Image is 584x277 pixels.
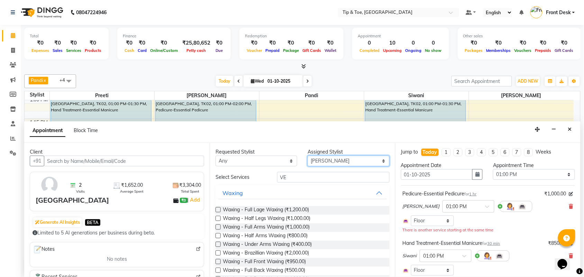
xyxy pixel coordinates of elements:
span: Front Desk [546,9,571,16]
div: [GEOGRAPHIC_DATA], TK02, 01:00 PM-01:30 PM, Hand Treatment-Essential Manicure [365,100,466,146]
span: +4 [60,77,70,83]
span: Vouchers [513,48,533,53]
div: Limited to 5 AI generations per business during beta. [33,229,201,237]
span: Gift Cards [301,48,323,53]
button: Waxing [218,187,387,199]
span: Cash [123,48,136,53]
span: Prepaid [264,48,281,53]
span: | [188,196,201,204]
img: Hairdresser.png [506,202,514,211]
span: Waxing - Half Legs Waxing (₹1,000.00) [223,215,310,223]
div: Other sales [463,33,575,39]
span: No notes [107,256,127,263]
div: Jump to [401,148,418,156]
div: Appointment Date [401,162,483,169]
span: Services [64,48,83,53]
input: Search Appointment [451,76,512,86]
div: ₹0 [64,39,83,47]
div: ₹0 [513,39,533,47]
span: ADD NEW [518,79,538,84]
a: Add [189,196,201,204]
span: ₹1,000.00 [545,190,566,197]
span: Pandi [31,77,43,83]
div: ₹0 [123,39,136,47]
span: Waxing - Brazillian Waxing (₹2,000.00) [223,249,309,258]
span: 2 [79,182,82,189]
div: ₹0 [148,39,180,47]
img: Interior.png [403,218,409,224]
span: [PERSON_NAME] [155,91,259,100]
span: No show [423,48,444,53]
div: Client [30,148,204,156]
span: Sales [51,48,64,53]
span: Products [83,48,103,53]
input: Search by Name/Mobile/Email/Code [44,156,204,166]
div: ₹0 [485,39,513,47]
div: Pedicure-Essential Pedicure [403,190,477,197]
li: 8 [524,148,533,156]
span: Siwani [364,91,469,100]
span: Packages [463,48,485,53]
div: ₹0 [323,39,338,47]
input: Search by service name [277,172,390,183]
div: Finance [123,33,225,39]
span: Visits [76,189,85,194]
div: [GEOGRAPHIC_DATA], TK02, 01:00 PM-02:00 PM, Pedicure-Essential Pedicure [156,100,256,192]
div: ₹0 [30,39,51,47]
div: Appointment Time [493,162,575,169]
iframe: chat widget [555,249,577,270]
div: ₹0 [533,39,553,47]
div: 10 [381,39,404,47]
img: logo [18,3,65,22]
button: +91 [30,156,44,166]
small: for [465,192,477,196]
img: Hairdresser.png [483,252,491,260]
span: Completed [358,48,381,53]
span: Memberships [485,48,513,53]
div: ₹0 [83,39,103,47]
li: 4 [477,148,486,156]
span: 30 min [487,241,500,246]
span: ₹3,304.00 [179,182,201,189]
span: Gift Cards [553,48,575,53]
span: [PERSON_NAME] [403,203,440,210]
div: Requested Stylist [216,148,297,156]
span: Siwani [403,252,417,259]
span: Appointment [30,124,65,137]
div: ₹0 [463,39,485,47]
div: 0 [358,39,381,47]
li: 1 [442,148,451,156]
small: for [483,241,500,246]
span: Preeti [50,91,154,100]
img: Front Desk [530,6,542,18]
span: ₹850.00 [548,240,566,247]
div: Total [30,33,103,39]
span: Due [214,48,225,53]
input: 2025-10-01 [265,76,300,86]
small: There is another service starting at the same time [403,228,494,232]
li: 5 [489,148,498,156]
span: Voucher [245,48,264,53]
div: Appointment [358,33,444,39]
span: Total Spent [181,189,199,194]
img: Interior.png [518,202,527,211]
div: Waxing [222,189,243,197]
div: ₹0 [136,39,148,47]
li: 2 [454,148,463,156]
div: ₹0 [51,39,64,47]
span: Card [136,48,148,53]
span: Expenses [30,48,51,53]
span: Block Time [74,127,98,133]
span: Pandi [259,91,364,100]
span: ₹0 [180,198,187,203]
span: Notes [33,245,55,254]
div: Today [423,149,437,156]
button: Generate AI Insights [33,218,82,227]
span: Wallet [323,48,338,53]
button: Close [565,124,575,135]
span: Prepaids [533,48,553,53]
img: Interior.png [495,252,504,260]
li: 3 [465,148,474,156]
div: Weeks [536,148,551,156]
div: 0 [423,39,444,47]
